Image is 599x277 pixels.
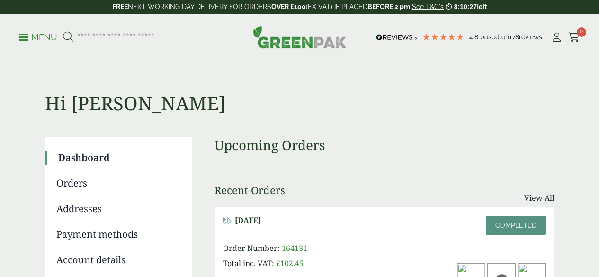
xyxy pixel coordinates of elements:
[253,26,347,48] img: GreenPak Supplies
[524,192,554,204] a: View All
[412,3,444,10] a: See T&C's
[271,3,306,10] strong: OVER £100
[519,33,542,41] span: reviews
[477,3,487,10] span: left
[577,27,586,37] span: 0
[56,202,179,216] a: Addresses
[56,176,179,190] a: Orders
[215,137,554,153] h3: Upcoming Orders
[568,30,580,45] a: 0
[19,32,57,43] p: Menu
[56,227,179,241] a: Payment methods
[509,33,519,41] span: 178
[568,33,580,42] i: Cart
[235,216,261,225] span: [DATE]
[551,33,563,42] i: My Account
[19,32,57,41] a: Menu
[367,3,410,10] strong: BEFORE 2 pm
[480,33,509,41] span: Based on
[112,3,128,10] strong: FREE
[276,258,304,268] bdi: 102.45
[223,258,274,268] span: Total inc. VAT:
[282,243,307,253] span: 164131
[56,253,179,267] a: Account details
[495,222,536,229] span: Completed
[376,34,417,41] img: REVIEWS.io
[45,62,554,115] h1: Hi [PERSON_NAME]
[469,33,480,41] span: 4.8
[454,3,477,10] span: 8:10:27
[276,258,280,268] span: £
[422,33,465,41] div: 4.78 Stars
[58,151,179,165] a: Dashboard
[215,184,285,196] h3: Recent Orders
[223,243,280,253] span: Order Number:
